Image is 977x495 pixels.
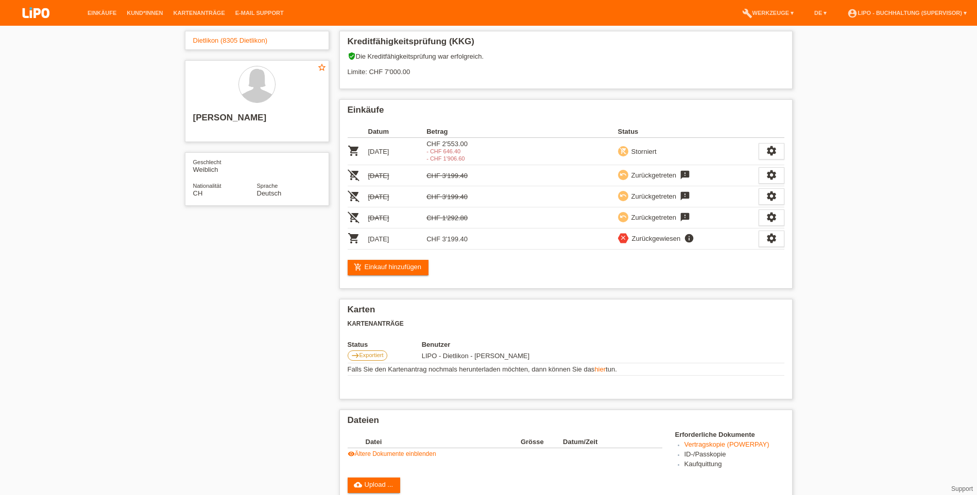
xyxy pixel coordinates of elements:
[359,352,384,358] span: Exportiert
[679,170,691,180] i: feedback
[368,207,427,228] td: [DATE]
[168,10,230,16] a: Kartenanträge
[348,450,436,457] a: visibilityÄltere Dokumente einblenden
[348,145,360,157] i: POSP00021110
[368,126,427,138] th: Datum
[82,10,122,16] a: Einkäufe
[594,365,606,373] a: hier
[348,37,784,52] h2: Kreditfähigkeitsprüfung (KKG)
[368,186,427,207] td: [DATE]
[426,186,485,207] td: CHF 3'199.40
[620,171,627,178] i: undo
[317,63,327,72] i: star_border
[766,211,777,223] i: settings
[426,165,485,186] td: CHF 3'199.40
[317,63,327,74] a: star_border
[368,165,427,186] td: [DATE]
[766,169,777,181] i: settings
[847,8,858,19] i: account_circle
[628,191,676,202] div: Zurückgetreten
[193,37,268,44] a: Dietlikon (8305 Dietlikon)
[122,10,168,16] a: Kund*innen
[368,228,427,250] td: [DATE]
[737,10,799,16] a: buildWerkzeuge ▾
[348,320,784,328] h3: Kartenanträge
[230,10,289,16] a: E-Mail Support
[348,52,356,60] i: verified_user
[679,191,691,201] i: feedback
[742,8,752,19] i: build
[563,436,647,448] th: Datum/Zeit
[351,351,359,360] i: east
[842,10,972,16] a: account_circleLIPO - Buchhaltung (Supervisor) ▾
[628,212,676,223] div: Zurückgetreten
[426,148,485,154] div: 22.04.2025 / Kundin hat noch etwas gekauft und die summe erhöht.
[618,126,759,138] th: Status
[354,481,362,489] i: cloud_upload
[193,113,321,128] h2: [PERSON_NAME]
[10,21,62,29] a: LIPO pay
[766,145,777,156] i: settings
[348,415,784,431] h2: Dateien
[426,138,485,165] td: CHF 2'553.00
[620,192,627,199] i: undo
[684,460,784,470] li: Kaufquittung
[683,233,695,243] i: info
[348,341,422,348] th: Status
[628,146,657,157] div: Storniert
[628,170,676,181] div: Zurückgetreten
[348,105,784,120] h2: Einkäufe
[193,159,221,165] span: Geschlecht
[684,450,784,460] li: ID-/Passkopie
[193,183,221,189] span: Nationalität
[257,189,282,197] span: Deutsch
[951,485,973,492] a: Support
[354,263,362,271] i: add_shopping_cart
[426,207,485,228] td: CHF 1'292.80
[348,169,360,181] i: POSP00021138
[629,233,681,244] div: Zurückgewiesen
[679,212,691,222] i: feedback
[422,352,530,360] span: 19.04.2025
[193,189,203,197] span: Schweiz
[348,305,784,320] h2: Karten
[675,431,784,438] h4: Erforderliche Dokumente
[766,190,777,202] i: settings
[193,158,257,173] div: Weiblich
[348,52,784,83] div: Die Kreditfähigkeitsprüfung war erfolgreich. Limite: CHF 7'000.00
[257,183,278,189] span: Sprache
[422,341,596,348] th: Benutzer
[348,190,360,202] i: POSP00022436
[766,233,777,244] i: settings
[620,234,627,241] i: close
[366,436,521,448] th: Datei
[426,126,485,138] th: Betrag
[348,478,401,493] a: cloud_uploadUpload ...
[521,436,563,448] th: Grösse
[426,155,485,162] div: 20.05.2025 / Neu KV hinzugefugt
[348,260,429,275] a: add_shopping_cartEinkauf hinzufügen
[348,211,360,223] i: POSP00023759
[348,450,355,457] i: visibility
[620,213,627,220] i: undo
[348,232,360,244] i: POSP00027255
[684,440,769,448] a: Vertragskopie (POWERPAY)
[348,363,784,376] td: Falls Sie den Kartenantrag nochmals herunterladen möchten, dann können Sie das tun.
[620,147,627,154] i: remove_shopping_cart
[809,10,832,16] a: DE ▾
[368,138,427,165] td: [DATE]
[426,228,485,250] td: CHF 3'199.40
